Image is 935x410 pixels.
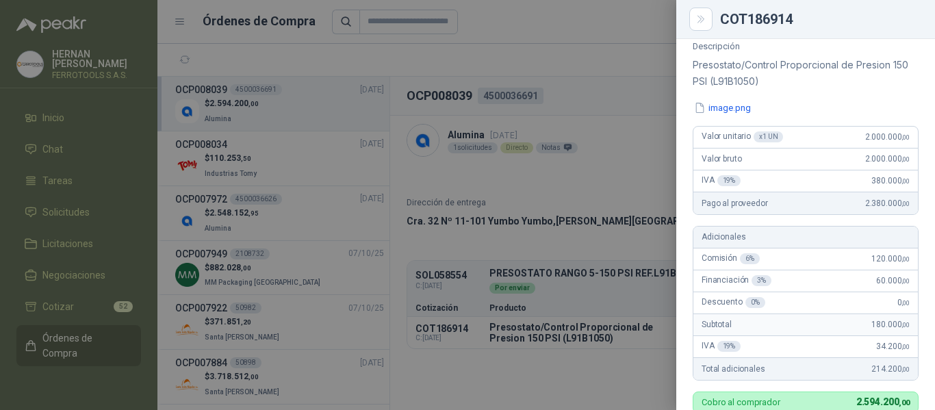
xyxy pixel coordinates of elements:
span: ,00 [901,133,910,141]
span: 0 [897,298,910,307]
div: 6 % [740,253,760,264]
div: 19 % [717,175,741,186]
span: Valor bruto [702,154,741,164]
div: x 1 UN [754,131,783,142]
p: Descripción [693,41,919,51]
button: image.png [693,101,752,115]
span: Subtotal [702,320,732,329]
span: IVA [702,175,741,186]
span: 2.000.000 [865,154,910,164]
span: Pago al proveedor [702,198,768,208]
span: 60.000 [876,276,910,285]
span: ,00 [901,343,910,350]
p: Cobro al comprador [702,398,780,407]
div: 3 % [752,275,771,286]
span: ,00 [901,255,910,263]
span: Valor unitario [702,131,783,142]
span: 2.380.000 [865,198,910,208]
span: 2.594.200 [856,396,910,407]
span: ,00 [901,277,910,285]
span: ,00 [901,366,910,373]
div: Total adicionales [693,358,918,380]
span: ,00 [901,177,910,185]
span: 34.200 [876,342,910,351]
span: ,00 [901,155,910,163]
span: Descuento [702,297,765,308]
span: 120.000 [871,254,910,264]
span: IVA [702,341,741,352]
span: ,00 [901,299,910,307]
div: Adicionales [693,227,918,248]
span: 214.200 [871,364,910,374]
button: Close [693,11,709,27]
span: 180.000 [871,320,910,329]
span: Financiación [702,275,771,286]
span: ,00 [901,321,910,329]
p: Presostato/Control Proporcional de Presion 150 PSI (L91B1050) [693,57,919,90]
div: 19 % [717,341,741,352]
span: ,00 [901,200,910,207]
div: 0 % [745,297,765,308]
span: 380.000 [871,176,910,185]
div: COT186914 [720,12,919,26]
span: ,00 [899,398,910,407]
span: Comisión [702,253,760,264]
span: 2.000.000 [865,132,910,142]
